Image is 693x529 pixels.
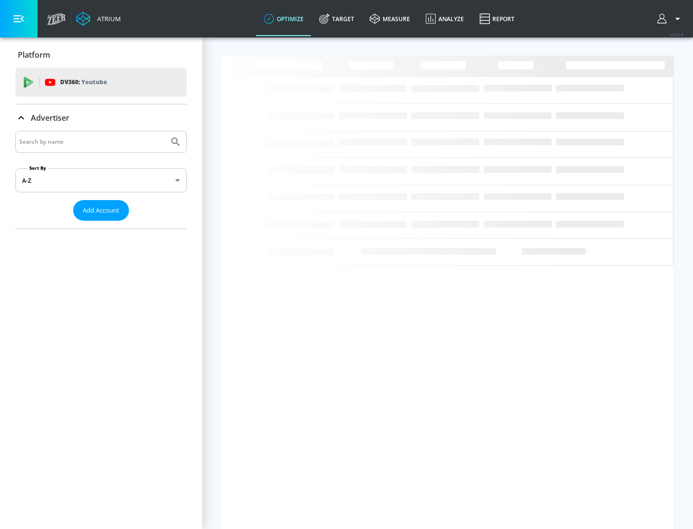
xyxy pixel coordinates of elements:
[311,1,362,36] a: Target
[15,68,187,97] div: DV360: Youtube
[15,221,187,228] nav: list of Advertiser
[93,14,121,23] div: Atrium
[15,104,187,131] div: Advertiser
[15,168,187,192] div: A-Z
[418,1,472,36] a: Analyze
[27,165,48,171] label: Sort By
[83,205,119,216] span: Add Account
[19,136,165,148] input: Search by name
[60,77,107,88] p: DV360:
[31,113,69,123] p: Advertiser
[256,1,311,36] a: optimize
[362,1,418,36] a: measure
[472,1,522,36] a: Report
[81,77,107,87] p: Youtube
[18,50,50,60] p: Platform
[15,131,187,228] div: Advertiser
[15,41,187,68] div: Platform
[73,200,129,221] button: Add Account
[670,32,683,37] span: v 4.25.4
[76,12,121,26] a: Atrium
